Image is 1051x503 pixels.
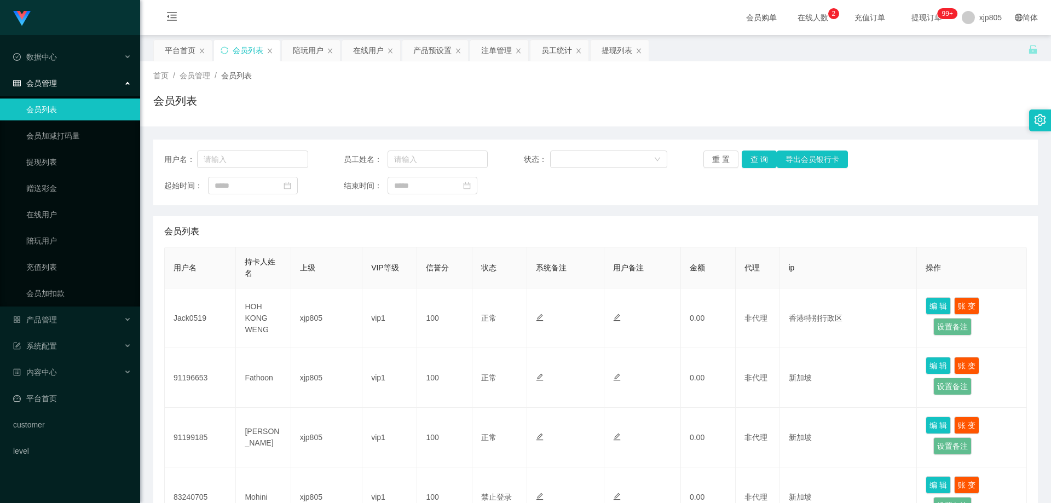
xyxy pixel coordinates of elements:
td: 0.00 [681,348,736,408]
i: 图标: check-circle-o [13,53,21,61]
i: 图标: unlock [1028,44,1038,54]
i: 图标: edit [613,373,621,381]
i: 图标: edit [536,314,544,321]
i: 图标: close [515,48,522,54]
h1: 会员列表 [153,92,197,109]
i: 图标: calendar [463,182,471,189]
span: 用户名： [164,154,197,165]
i: 图标: down [654,156,661,164]
input: 请输入 [388,151,488,168]
span: 结束时间： [344,180,388,192]
i: 图标: close [267,48,273,54]
a: 在线用户 [26,204,131,226]
td: HOH KONG WENG [236,288,291,348]
button: 设置备注 [933,318,972,336]
i: 图标: close [327,48,333,54]
i: 图标: menu-fold [153,1,190,36]
span: 状态： [524,154,551,165]
button: 设置备注 [933,437,972,455]
span: 在线人数 [792,14,834,21]
td: 100 [417,408,472,467]
td: vip1 [362,288,417,348]
span: 起始时间： [164,180,208,192]
td: xjp805 [291,408,362,467]
button: 设置备注 [933,378,972,395]
i: 图标: edit [536,493,544,500]
td: 91196653 [165,348,236,408]
td: 100 [417,288,472,348]
span: / [215,71,217,80]
div: 产品预设置 [413,40,452,61]
img: logo.9652507e.png [13,11,31,26]
span: VIP等级 [371,263,399,272]
span: 员工姓名： [344,154,388,165]
button: 编 辑 [926,476,951,494]
span: 系统配置 [13,342,57,350]
i: 图标: profile [13,368,21,376]
a: 提现列表 [26,151,131,173]
input: 请输入 [197,151,308,168]
a: 陪玩用户 [26,230,131,252]
span: 代理 [744,263,760,272]
div: 平台首页 [165,40,195,61]
span: 正常 [481,433,496,442]
span: 非代理 [744,493,767,501]
td: 新加坡 [780,408,917,467]
i: 图标: close [455,48,461,54]
a: level [13,440,131,462]
span: 非代理 [744,373,767,382]
sup: 263 [938,8,957,19]
span: 会员管理 [13,79,57,88]
span: 提现订单 [906,14,948,21]
a: 图标: dashboard平台首页 [13,388,131,409]
button: 编 辑 [926,297,951,315]
span: 操作 [926,263,941,272]
i: 图标: calendar [284,182,291,189]
button: 账 变 [954,357,979,374]
button: 编 辑 [926,417,951,434]
td: Fathoon [236,348,291,408]
i: 图标: appstore-o [13,316,21,323]
i: 图标: edit [613,314,621,321]
i: 图标: setting [1034,114,1046,126]
div: 在线用户 [353,40,384,61]
td: vip1 [362,348,417,408]
span: 用户备注 [613,263,644,272]
i: 图标: edit [536,373,544,381]
td: 新加坡 [780,348,917,408]
td: vip1 [362,408,417,467]
td: 0.00 [681,408,736,467]
i: 图标: close [387,48,394,54]
td: 91199185 [165,408,236,467]
span: 会员列表 [221,71,252,80]
i: 图标: close [636,48,642,54]
span: 会员列表 [164,225,199,238]
span: / [173,71,175,80]
button: 编 辑 [926,357,951,374]
span: 内容中心 [13,368,57,377]
a: 赠送彩金 [26,177,131,199]
td: 香港特别行政区 [780,288,917,348]
i: 图标: close [575,48,582,54]
span: 上级 [300,263,315,272]
span: 持卡人姓名 [245,257,275,277]
i: 图标: sync [221,47,228,54]
span: 禁止登录 [481,493,512,501]
span: 会员管理 [180,71,210,80]
button: 重 置 [703,151,738,168]
i: 图标: edit [536,433,544,441]
span: 充值订单 [849,14,891,21]
a: 充值列表 [26,256,131,278]
i: 图标: close [199,48,205,54]
span: 用户名 [174,263,197,272]
span: 首页 [153,71,169,80]
a: 会员列表 [26,99,131,120]
span: 金额 [690,263,705,272]
span: 状态 [481,263,496,272]
button: 查 询 [742,151,777,168]
sup: 2 [828,8,839,19]
p: 2 [831,8,835,19]
span: 非代理 [744,433,767,442]
button: 导出会员银行卡 [777,151,848,168]
a: 会员加减打码量 [26,125,131,147]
